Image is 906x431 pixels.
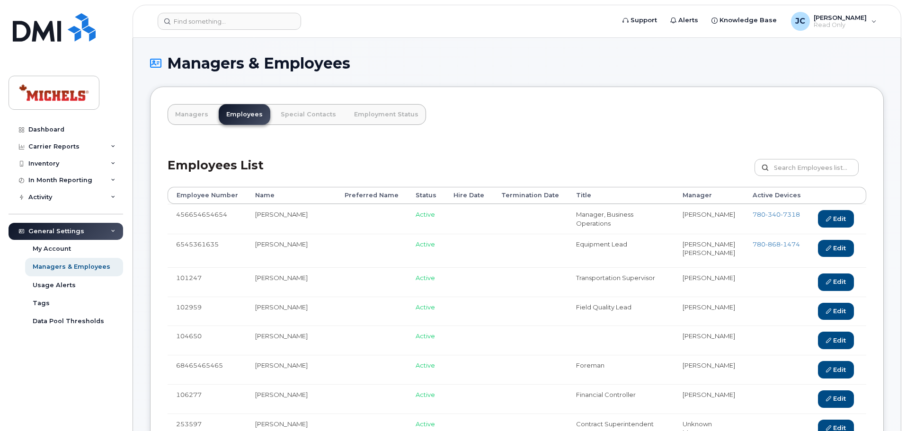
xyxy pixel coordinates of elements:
[568,234,674,267] td: Equipment Lead
[781,240,800,248] span: 1474
[247,297,336,326] td: [PERSON_NAME]
[445,187,493,204] th: Hire Date
[683,248,736,257] li: [PERSON_NAME]
[683,210,736,219] li: [PERSON_NAME]
[753,211,800,218] span: 780
[247,267,336,297] td: [PERSON_NAME]
[336,187,407,204] th: Preferred Name
[674,187,744,204] th: Manager
[416,303,435,311] span: Active
[168,104,216,125] a: Managers
[219,104,270,125] a: Employees
[818,361,854,378] a: Edit
[818,240,854,257] a: Edit
[683,332,736,341] li: [PERSON_NAME]
[168,325,247,355] td: 104650
[493,187,568,204] th: Termination Date
[273,104,344,125] a: Special Contacts
[568,355,674,384] td: Foreman
[168,234,247,267] td: 6545361635
[781,211,800,218] span: 7318
[416,361,435,369] span: Active
[150,55,884,71] h1: Managers & Employees
[765,240,781,248] span: 868
[818,303,854,320] a: Edit
[168,355,247,384] td: 68465465465
[247,325,336,355] td: [PERSON_NAME]
[416,332,435,340] span: Active
[568,297,674,326] td: Field Quality Lead
[683,361,736,370] li: [PERSON_NAME]
[683,303,736,312] li: [PERSON_NAME]
[416,240,435,248] span: Active
[568,204,674,233] td: Manager, Business Operations
[346,104,426,125] a: Employment Status
[416,211,435,218] span: Active
[753,240,800,248] a: 7808681474
[168,204,247,233] td: 456654654654
[247,187,336,204] th: Name
[247,204,336,233] td: [PERSON_NAME]
[818,210,854,228] a: Edit
[568,384,674,413] td: Financial Controller
[407,187,445,204] th: Status
[818,273,854,291] a: Edit
[168,187,247,204] th: Employee Number
[683,273,736,282] li: [PERSON_NAME]
[247,234,336,267] td: [PERSON_NAME]
[416,420,435,428] span: Active
[247,384,336,413] td: [PERSON_NAME]
[168,159,264,187] h2: Employees List
[247,355,336,384] td: [PERSON_NAME]
[168,267,247,297] td: 101247
[416,391,435,398] span: Active
[753,240,800,248] span: 780
[568,267,674,297] td: Transportation Supervisor
[818,332,854,349] a: Edit
[683,390,736,399] li: [PERSON_NAME]
[683,240,736,249] li: [PERSON_NAME]
[765,211,781,218] span: 340
[818,390,854,408] a: Edit
[753,211,800,218] a: 7803407318
[416,274,435,281] span: Active
[744,187,809,204] th: Active Devices
[168,384,247,413] td: 106277
[568,187,674,204] th: Title
[168,297,247,326] td: 102959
